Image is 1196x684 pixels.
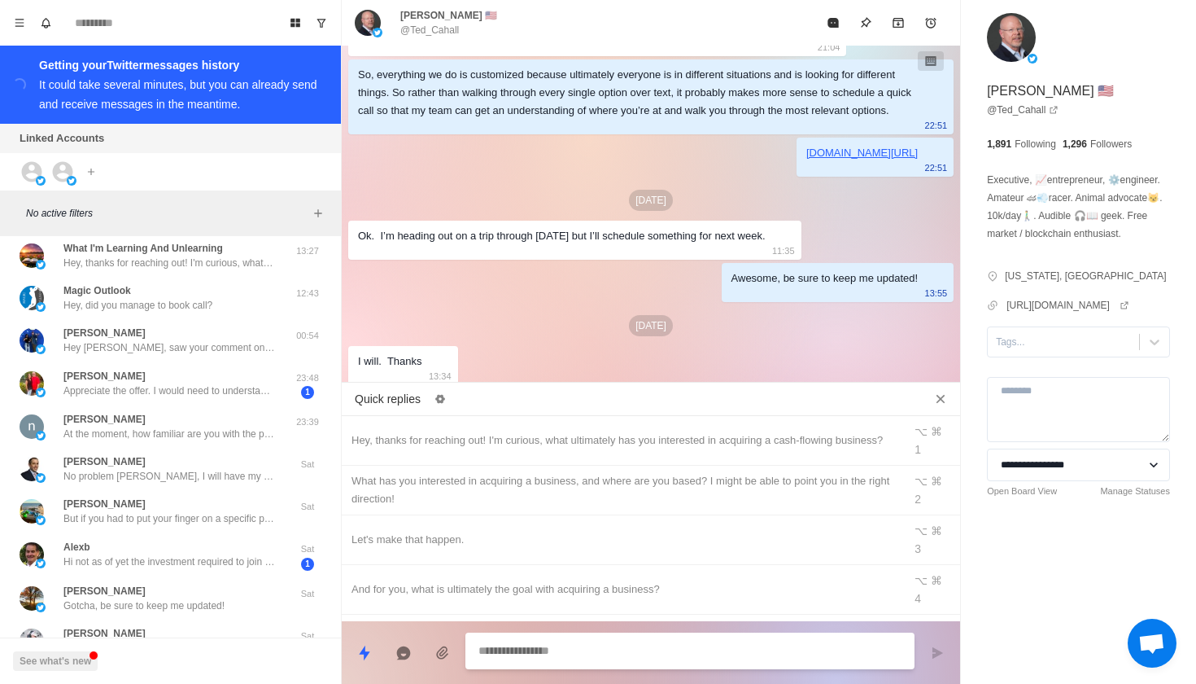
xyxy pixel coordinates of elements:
[1028,54,1037,64] img: picture
[20,328,44,353] img: picture
[400,23,459,37] p: @Ted_Cahall
[987,103,1059,117] a: @Ted_Cahall
[914,472,950,508] div: ⌥ ⌘ 2
[629,190,673,211] p: [DATE]
[36,302,46,312] img: picture
[629,315,673,336] p: [DATE]
[63,540,90,555] p: Alexb
[351,472,893,508] div: What has you interested in acquiring a business, and where are you based? I might be able to poin...
[355,391,421,408] p: Quick replies
[429,367,452,385] p: 13:34
[81,162,101,182] button: Add account
[20,629,44,653] img: picture
[63,298,212,313] p: Hey, did you manage to book call?
[1015,137,1056,151] p: Following
[351,531,893,549] div: Let's make that happen.
[287,542,328,556] p: Sat
[63,427,275,441] p: At the moment, how familiar are you with the process of buying a business?
[287,287,328,300] p: 12:43
[373,28,382,37] img: picture
[20,371,44,396] img: picture
[355,10,381,36] img: picture
[36,344,46,354] img: picture
[987,13,1036,62] img: picture
[63,369,146,384] p: [PERSON_NAME]
[731,270,919,287] div: Awesome, be sure to keep me updated!
[63,511,275,526] p: But if you had to put your finger on a specific part of the process that’s holding you back from ...
[36,388,46,397] img: picture
[287,500,328,514] p: Sat
[20,586,44,611] img: picture
[348,637,381,669] button: Quick replies
[987,171,1170,243] p: Executive, 📈entrepreneur, ⚙️engineer. Amateur 🏎💨racer. Animal advocate😼. 10k/day🚶‍♂️. Audible 🎧📖 ...
[914,423,950,458] div: ⌥ ⌘ 1
[282,10,308,36] button: Board View
[287,415,328,429] p: 23:39
[67,176,76,186] img: picture
[287,244,328,258] p: 13:27
[63,283,131,298] p: Magic Outlook
[63,241,223,256] p: What I'm Learning And Unlearning
[63,469,275,484] p: No problem [PERSON_NAME], I will have my student success manager drop you a text this afternoon t...
[818,38,840,56] p: 21:04
[36,431,46,441] img: picture
[63,384,275,398] p: Appreciate the offer. I would need to understand the cost of that service. Also, my wife and I de...
[20,243,44,268] img: picture
[925,116,948,134] p: 22:51
[36,603,46,612] img: picture
[287,329,328,343] p: 00:54
[20,542,44,567] img: picture
[36,176,46,186] img: picture
[1006,298,1129,313] a: [URL][DOMAIN_NAME]
[301,386,314,399] span: 1
[817,7,849,39] button: Mark as read
[928,386,954,412] button: Close quick replies
[772,242,795,260] p: 11:35
[63,598,225,613] p: Gotcha, be sure to keep me updated!
[914,7,947,39] button: Add reminder
[63,626,146,641] p: [PERSON_NAME]
[914,522,950,558] div: ⌥ ⌘ 3
[351,581,893,598] div: And for you, what is ultimately the goal with acquiring a business?
[287,371,328,385] p: 23:48
[63,326,146,340] p: [PERSON_NAME]
[914,572,950,607] div: ⌥ ⌘ 4
[20,130,104,147] p: Linked Accounts
[921,637,954,669] button: Send message
[36,260,46,270] img: picture
[63,256,275,270] p: Hey, thanks for reaching out! I'm curious, what ultimately has you interested in acquiring a cash...
[63,497,146,511] p: [PERSON_NAME]
[1128,619,1176,668] a: Open chat
[39,78,317,111] div: It could take several minutes, but you can already send and receive messages in the meantime.
[987,137,1011,151] p: 1,891
[20,457,44,481] img: picture
[426,637,459,669] button: Add media
[925,159,948,177] p: 22:51
[925,284,948,302] p: 13:55
[63,555,275,569] p: Hi not as of yet the investment required to join the group is not tenable right now, albeit if I ...
[308,204,328,223] button: Add filters
[358,227,766,245] div: Ok. I’m heading out on a trip through [DATE] but I’ll schedule something for next week.
[20,499,44,524] img: picture
[806,147,918,159] a: [DOMAIN_NAME][URL]
[33,10,59,36] button: Notifications
[20,286,44,310] img: picture
[39,55,321,75] div: Getting your Twitter messages history
[13,651,98,671] button: See what's new
[987,484,1057,498] a: Open Board View
[358,353,422,370] div: I will. Thanks
[20,414,44,439] img: picture
[987,81,1114,101] p: [PERSON_NAME] 🇺🇸
[427,386,453,412] button: Edit quick replies
[301,558,314,571] span: 1
[36,515,46,525] img: picture
[287,587,328,601] p: Sat
[1100,484,1170,498] a: Manage Statuses
[287,629,328,643] p: Sat
[1063,137,1087,151] p: 1,296
[26,206,308,221] p: No active filters
[1090,137,1132,151] p: Followers
[882,7,914,39] button: Archive
[63,584,146,598] p: [PERSON_NAME]
[387,637,420,669] button: Reply with AI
